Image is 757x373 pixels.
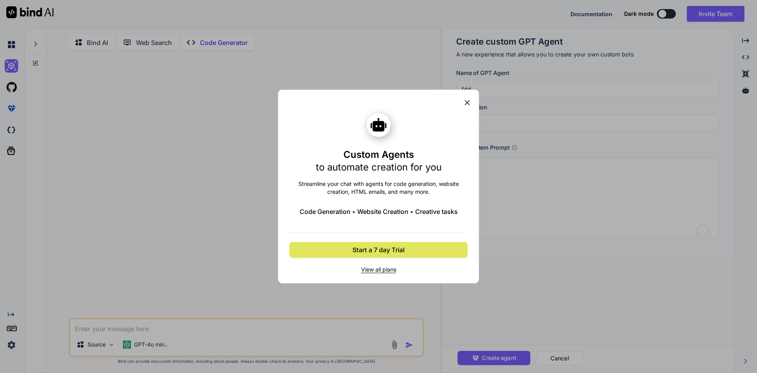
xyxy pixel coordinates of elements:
span: Code Generation [300,207,351,216]
span: Website Creation [357,207,408,216]
span: Start a 7 day Trial [352,245,405,255]
h1: Custom Agents [316,148,442,174]
span: • [410,207,414,216]
p: Streamline your chat with agents for code generation, website creation, HTML emails, and many more. [289,180,468,196]
span: View all plans [289,266,468,274]
span: • [352,207,356,216]
span: to automate creation for you [316,161,442,173]
button: Start a 7 day Trial [289,242,468,258]
span: Creative tasks [415,207,458,216]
